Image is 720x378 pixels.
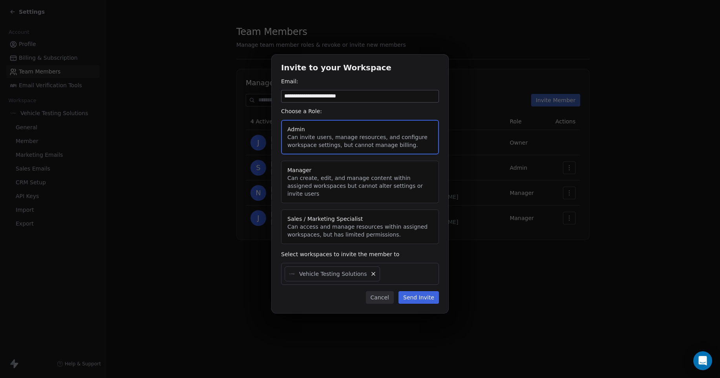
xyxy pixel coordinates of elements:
[281,250,439,258] div: Select workspaces to invite the member to
[281,77,439,85] div: Email:
[281,107,439,115] div: Choose a Role:
[299,270,367,278] span: Vehicle Testing Solutions
[398,291,439,304] button: Send Invite
[366,291,394,304] button: Cancel
[281,64,439,72] h1: Invite to your Workspace
[288,270,296,278] img: VTS%20Logo%20Darker.png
